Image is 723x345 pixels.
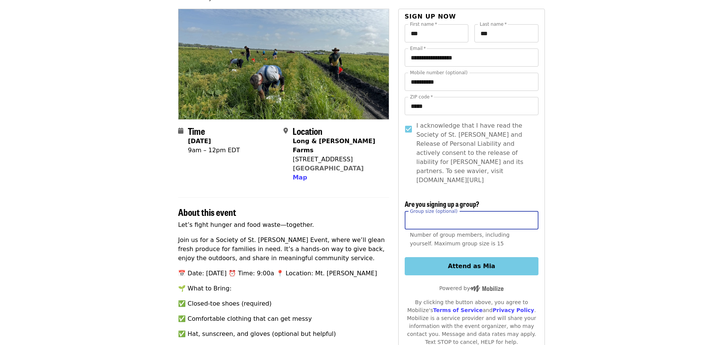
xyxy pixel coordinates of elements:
[480,22,507,27] label: Last name
[474,24,538,42] input: Last name
[410,46,426,51] label: Email
[293,124,322,137] span: Location
[405,13,456,20] span: Sign up now
[493,307,534,313] a: Privacy Policy
[410,70,468,75] label: Mobile number (optional)
[178,220,389,229] p: Let’s fight hunger and food waste—together.
[405,97,538,115] input: ZIP code
[405,24,469,42] input: First name
[410,208,457,214] span: Group size (optional)
[178,269,389,278] p: 📅 Date: [DATE] ⏰ Time: 9:00a 📍 Location: Mt. [PERSON_NAME]
[410,95,433,99] label: ZIP code
[439,285,504,291] span: Powered by
[178,127,183,134] i: calendar icon
[416,121,532,185] span: I acknowledge that I have read the Society of St. [PERSON_NAME] and Release of Personal Liability...
[293,174,307,181] span: Map
[178,299,389,308] p: ✅ Closed-toe shoes (required)
[178,329,389,339] p: ✅ Hat, sunscreen, and gloves (optional but helpful)
[188,124,205,137] span: Time
[293,137,375,154] strong: Long & [PERSON_NAME] Farms
[470,285,504,292] img: Powered by Mobilize
[410,22,437,27] label: First name
[293,155,383,164] div: [STREET_ADDRESS]
[283,127,288,134] i: map-marker-alt icon
[178,205,236,219] span: About this event
[178,236,389,263] p: Join us for a Society of St. [PERSON_NAME] Event, where we’ll glean fresh produce for families in...
[178,9,389,119] img: Join Society of St. Andrew for a Glean in Mt. Dora , FL✨ organized by Society of St. Andrew
[410,232,510,247] span: Number of group members, including yourself. Maximum group size is 15
[405,199,479,209] span: Are you signing up a group?
[405,73,538,91] input: Mobile number (optional)
[188,146,240,155] div: 9am – 12pm EDT
[405,48,538,67] input: Email
[405,257,538,275] button: Attend as Mia
[405,211,538,229] input: [object Object]
[178,314,389,323] p: ✅ Comfortable clothing that can get messy
[293,173,307,182] button: Map
[188,137,211,145] strong: [DATE]
[293,165,363,172] a: [GEOGRAPHIC_DATA]
[178,284,389,293] p: 🌱 What to Bring:
[433,307,483,313] a: Terms of Service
